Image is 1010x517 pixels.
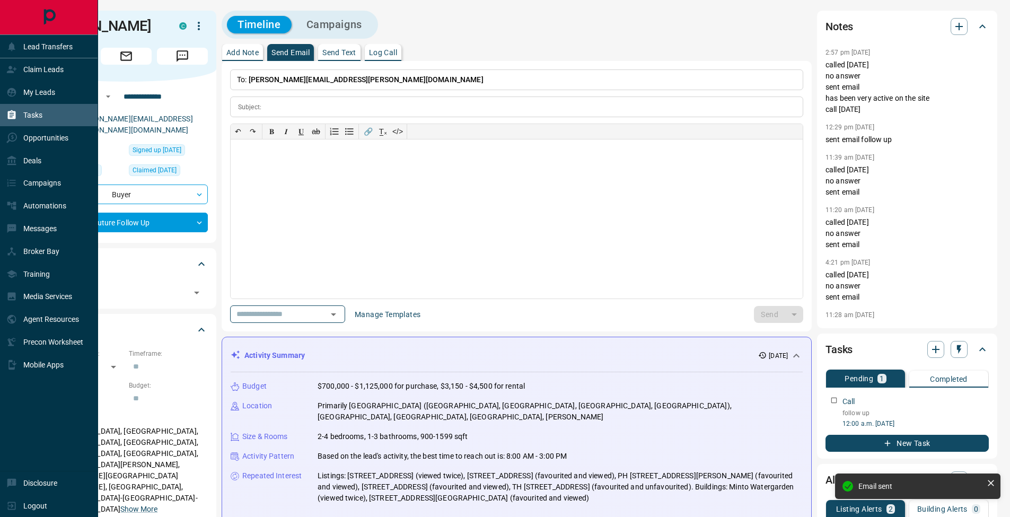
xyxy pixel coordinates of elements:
p: Timeframe: [129,349,208,358]
h2: Alerts [825,471,853,488]
p: Subject: [238,102,261,112]
p: Activity Summary [244,350,305,361]
p: 11:20 am [DATE] [825,206,874,214]
p: Listings: [STREET_ADDRESS] (viewed twice), [STREET_ADDRESS] (favourited and viewed), PH [STREET_A... [318,470,803,504]
p: Log Call [369,49,397,56]
div: Email sent [858,482,982,490]
h1: [PERSON_NAME] [45,17,163,34]
p: 2-4 bedrooms, 1-3 bathrooms, 900-1599 sqft [318,431,468,442]
div: Buyer [45,185,208,204]
p: 2:57 pm [DATE] [825,49,871,56]
button: ab [309,124,323,139]
p: Call [842,396,855,407]
button: 𝐁 [264,124,279,139]
span: [PERSON_NAME][EMAIL_ADDRESS][PERSON_NAME][DOMAIN_NAME] [249,75,484,84]
div: Future Follow Up [45,213,208,232]
p: Send Email [271,49,310,56]
p: Location [242,400,272,411]
div: split button [754,306,803,323]
p: To: [230,69,803,90]
button: 𝑰 [279,124,294,139]
button: 𝐔 [294,124,309,139]
s: ab [312,127,320,136]
span: Email [101,48,152,65]
p: 4:21 pm [DATE] [825,259,871,266]
p: Repeated Interest [242,470,302,481]
span: Signed up [DATE] [133,145,181,155]
p: Primarily [GEOGRAPHIC_DATA] ([GEOGRAPHIC_DATA], [GEOGRAPHIC_DATA], [GEOGRAPHIC_DATA], [GEOGRAPHIC... [318,400,803,423]
span: Claimed [DATE] [133,165,177,176]
button: ↷ [245,124,260,139]
p: Areas Searched: [45,413,208,423]
div: Criteria [45,317,208,343]
p: 12:00 a.m. [DATE] [842,419,989,428]
p: Send Text [322,49,356,56]
p: 2 [889,505,893,513]
button: Numbered list [327,124,342,139]
p: Building Alerts [917,505,968,513]
button: Bullet list [342,124,357,139]
p: 11:28 am [DATE] [825,311,874,319]
p: $700,000 - $1,125,000 for purchase, $3,150 - $4,500 for rental [318,381,525,392]
p: Budget [242,381,267,392]
button: Open [189,285,204,300]
div: Notes [825,14,989,39]
div: Tasks [825,337,989,362]
p: Budget: [129,381,208,390]
button: New Task [825,435,989,452]
button: Show More [120,504,157,515]
p: called [DATE] no answer sent email has been very active on the site call [DATE] [825,59,989,115]
p: Pending [845,375,873,382]
p: Add Note [226,49,259,56]
button: Timeline [227,16,292,33]
p: called [DATE] no answer sent email [825,269,989,303]
span: 𝐔 [298,127,304,136]
p: 0 [974,505,978,513]
button: T̲ₓ [375,124,390,139]
div: condos.ca [179,22,187,30]
button: Manage Templates [348,306,427,323]
p: Listing Alerts [836,505,882,513]
div: Activity Summary[DATE] [231,346,803,365]
h2: Tasks [825,341,853,358]
p: Based on the lead's activity, the best time to reach out is: 8:00 AM - 3:00 PM [318,451,567,462]
button: Open [102,90,115,103]
button: ↶ [231,124,245,139]
button: </> [390,124,405,139]
p: 12:29 pm [DATE] [825,124,874,131]
span: Message [157,48,208,65]
p: Completed [930,375,968,383]
div: Mon Jan 08 2024 [129,164,208,179]
div: Sun Jan 07 2024 [129,144,208,159]
p: Size & Rooms [242,431,288,442]
a: [PERSON_NAME][EMAIL_ADDRESS][PERSON_NAME][DOMAIN_NAME] [73,115,193,134]
div: Tags [45,251,208,277]
p: 11:39 am [DATE] [825,154,874,161]
p: follow up [842,408,989,418]
button: 🔗 [361,124,375,139]
p: 1 [880,375,884,382]
p: sent email follow up [825,134,989,145]
p: called [DATE] no answer sent email [825,164,989,198]
button: Open [326,307,341,322]
p: [DATE] [769,351,788,361]
h2: Notes [825,18,853,35]
p: called [DATE] no answer sent email [825,217,989,250]
div: Alerts [825,467,989,493]
button: Campaigns [296,16,373,33]
p: Activity Pattern [242,451,294,462]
